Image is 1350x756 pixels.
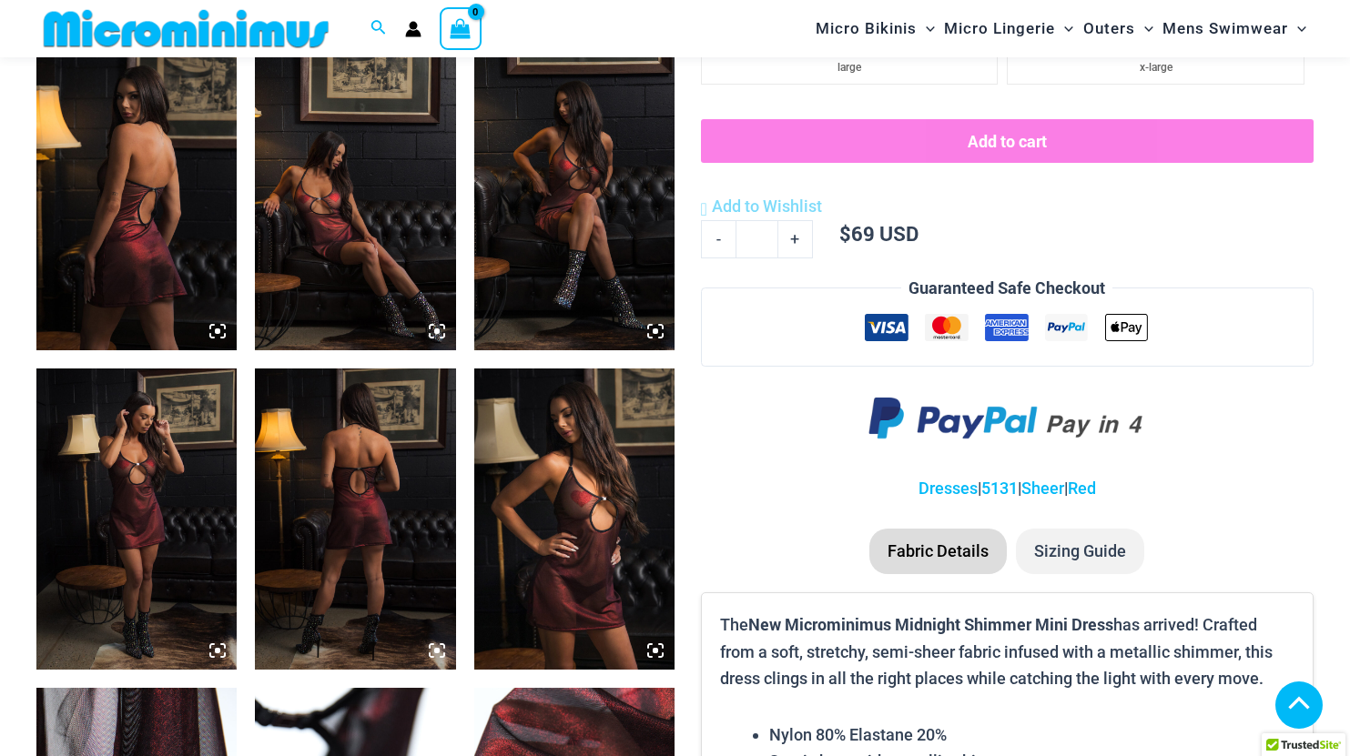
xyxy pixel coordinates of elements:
[1021,479,1064,498] a: Sheer
[712,197,822,216] span: Add to Wishlist
[701,475,1314,502] p: | | |
[778,220,813,258] a: +
[36,368,237,670] img: Midnight Shimmer Red 5131 Dress
[36,8,336,49] img: MM SHOP LOGO FLAT
[837,61,861,74] span: large
[1055,5,1073,52] span: Menu Toggle
[255,368,455,670] img: Midnight Shimmer Red 5131 Dress
[474,368,675,670] img: Midnight Shimmer Red 5131 Dress
[255,50,455,351] img: Midnight Shimmer Red 5131 Dress
[701,220,736,258] a: -
[1158,5,1311,52] a: Mens SwimwearMenu ToggleMenu Toggle
[736,220,778,258] input: Product quantity
[720,611,1294,692] p: The has arrived! Crafted from a soft, stretchy, semi-sheer fabric infused with a metallic shimmer...
[811,5,939,52] a: Micro BikinisMenu ToggleMenu Toggle
[1140,61,1172,74] span: x-large
[405,21,421,37] a: Account icon link
[919,479,978,498] a: Dresses
[917,5,935,52] span: Menu Toggle
[808,3,1314,55] nav: Site Navigation
[869,529,1007,574] li: Fabric Details
[701,193,822,220] a: Add to Wishlist
[1135,5,1153,52] span: Menu Toggle
[701,119,1314,163] button: Add to cart
[944,5,1055,52] span: Micro Lingerie
[36,50,237,351] img: Midnight Shimmer Red 5131 Dress
[748,613,1113,635] b: New Microminimus Midnight Shimmer Mini Dress
[1016,529,1144,574] li: Sizing Guide
[816,5,917,52] span: Micro Bikinis
[839,220,919,247] bdi: 69 USD
[901,275,1112,302] legend: Guaranteed Safe Checkout
[440,7,482,49] a: View Shopping Cart, empty
[981,479,1018,498] a: 5131
[1162,5,1288,52] span: Mens Swimwear
[370,17,387,40] a: Search icon link
[769,721,1294,749] li: Nylon 80% Elastane 20%
[1083,5,1135,52] span: Outers
[839,220,851,247] span: $
[701,48,999,85] li: large
[474,50,675,351] img: Midnight Shimmer Red 5131 Dress
[1007,48,1304,85] li: x-large
[1288,5,1306,52] span: Menu Toggle
[1079,5,1158,52] a: OutersMenu ToggleMenu Toggle
[939,5,1078,52] a: Micro LingerieMenu ToggleMenu Toggle
[1068,479,1096,498] a: Red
